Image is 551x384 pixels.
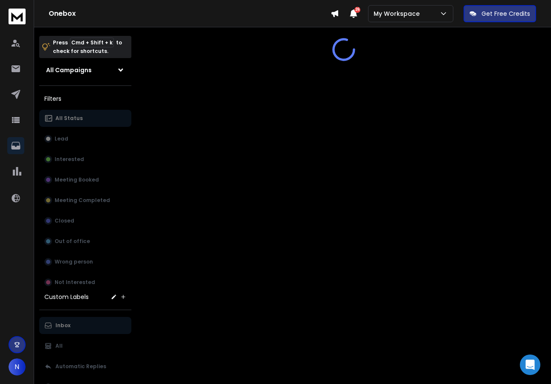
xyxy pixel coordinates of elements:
[9,358,26,375] button: N
[46,66,92,74] h1: All Campaigns
[70,38,114,47] span: Cmd + Shift + k
[520,355,540,375] div: Open Intercom Messenger
[44,293,89,301] h3: Custom Labels
[481,9,530,18] p: Get Free Credits
[374,9,423,18] p: My Workspace
[49,9,331,19] h1: Onebox
[39,62,131,79] button: All Campaigns
[39,93,131,105] h3: Filters
[53,38,122,56] p: Press to check for shortcuts.
[9,9,26,24] img: logo
[464,5,536,22] button: Get Free Credits
[354,7,360,13] span: 26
